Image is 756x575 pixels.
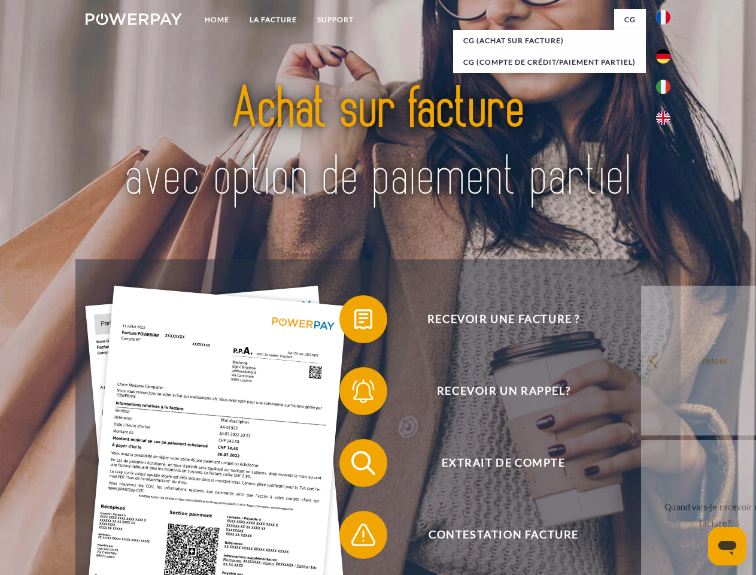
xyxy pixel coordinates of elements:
[239,9,307,31] a: LA FACTURE
[656,49,670,63] img: de
[656,80,670,94] img: it
[357,511,650,559] span: Contestation Facture
[339,511,651,559] button: Contestation Facture
[453,52,646,73] a: CG (Compte de crédit/paiement partiel)
[307,9,364,31] a: Support
[348,304,378,334] img: qb_bill.svg
[86,13,182,25] img: logo-powerpay-white.svg
[357,367,650,415] span: Recevoir un rappel?
[339,439,651,487] button: Extrait de compte
[339,295,651,343] button: Recevoir une facture ?
[708,527,746,565] iframe: Bouton de lancement de la fenêtre de messagerie
[114,57,642,229] img: title-powerpay_fr.svg
[614,9,646,31] a: CG
[357,295,650,343] span: Recevoir une facture ?
[348,520,378,550] img: qb_warning.svg
[357,439,650,487] span: Extrait de compte
[656,10,670,25] img: fr
[348,376,378,406] img: qb_bell.svg
[348,448,378,478] img: qb_search.svg
[339,367,651,415] button: Recevoir un rappel?
[453,30,646,52] a: CG (achat sur facture)
[195,9,239,31] a: Home
[656,111,670,125] img: en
